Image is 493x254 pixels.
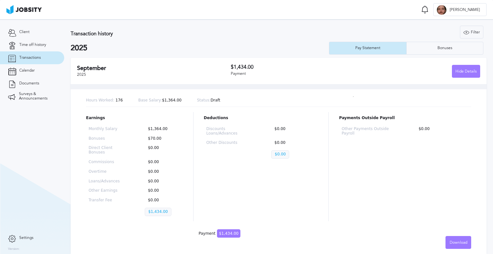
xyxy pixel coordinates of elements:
p: Deductions [204,116,318,120]
span: Status: [197,98,211,102]
button: Bonuses [406,42,484,55]
img: ab4bad089aa723f57921c736e9817d99.png [6,5,42,14]
p: Direct Client Bonuses [89,146,124,155]
span: 2025 [77,72,86,77]
div: Hide Details [452,65,480,78]
p: $70.00 [145,136,180,141]
p: Discounts Loans/Advances [206,127,251,136]
p: Loans/Advances [89,179,124,184]
p: Transfer Fee [89,198,124,203]
h3: Transaction history [71,31,296,37]
div: Payment [199,232,240,236]
p: $0.00 [271,127,316,136]
p: $1,364.00 [138,98,182,103]
p: $0.00 [145,160,180,164]
p: $0.00 [145,198,180,203]
span: Calendar [19,68,35,73]
span: Surveys & Announcements [19,92,56,101]
div: C [437,5,446,15]
p: Other Discounts [206,141,251,145]
span: Settings [19,236,33,240]
p: Monthly Salary [89,127,124,131]
div: Bonuses [434,46,455,50]
button: C[PERSON_NAME] [433,3,487,16]
p: Draft [197,98,221,103]
p: Bonuses [89,136,124,141]
p: $0.00 [271,150,289,159]
p: $1,364.00 [145,127,180,131]
span: Time off history [19,43,46,47]
span: Base Salary: [138,98,162,102]
p: Earnings [86,116,183,120]
p: Commissions [89,160,124,164]
h3: $1,434.00 [231,64,356,70]
h2: 2025 [71,44,329,53]
p: $1,434.00 [145,208,171,216]
div: Payment [231,72,356,76]
label: Version: [8,247,20,251]
span: Download [450,241,467,245]
button: Pay Statement [329,42,406,55]
p: Overtime [89,170,124,174]
span: [PERSON_NAME] [446,8,483,12]
button: Filter [460,26,483,39]
p: 176 [86,98,123,103]
p: $0.00 [145,188,180,193]
span: Transactions [19,56,41,60]
h2: September [77,65,231,72]
p: $0.00 [145,170,180,174]
span: $1,434.00 [217,229,240,238]
p: Payments Outside Payroll [339,116,471,120]
p: $0.00 [145,179,180,184]
p: $0.00 [145,146,180,155]
div: Pay Statement [352,46,384,50]
span: Documents [19,81,39,86]
button: Hide Details [452,65,480,78]
p: Other Payments Outside Payroll [342,127,395,136]
button: Download [445,236,471,249]
div: Filter [460,26,483,39]
p: $0.00 [271,141,316,145]
p: Other Earnings [89,188,124,193]
span: Client [19,30,30,34]
p: $0.00 [415,127,469,136]
span: Hours Worked: [86,98,114,102]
